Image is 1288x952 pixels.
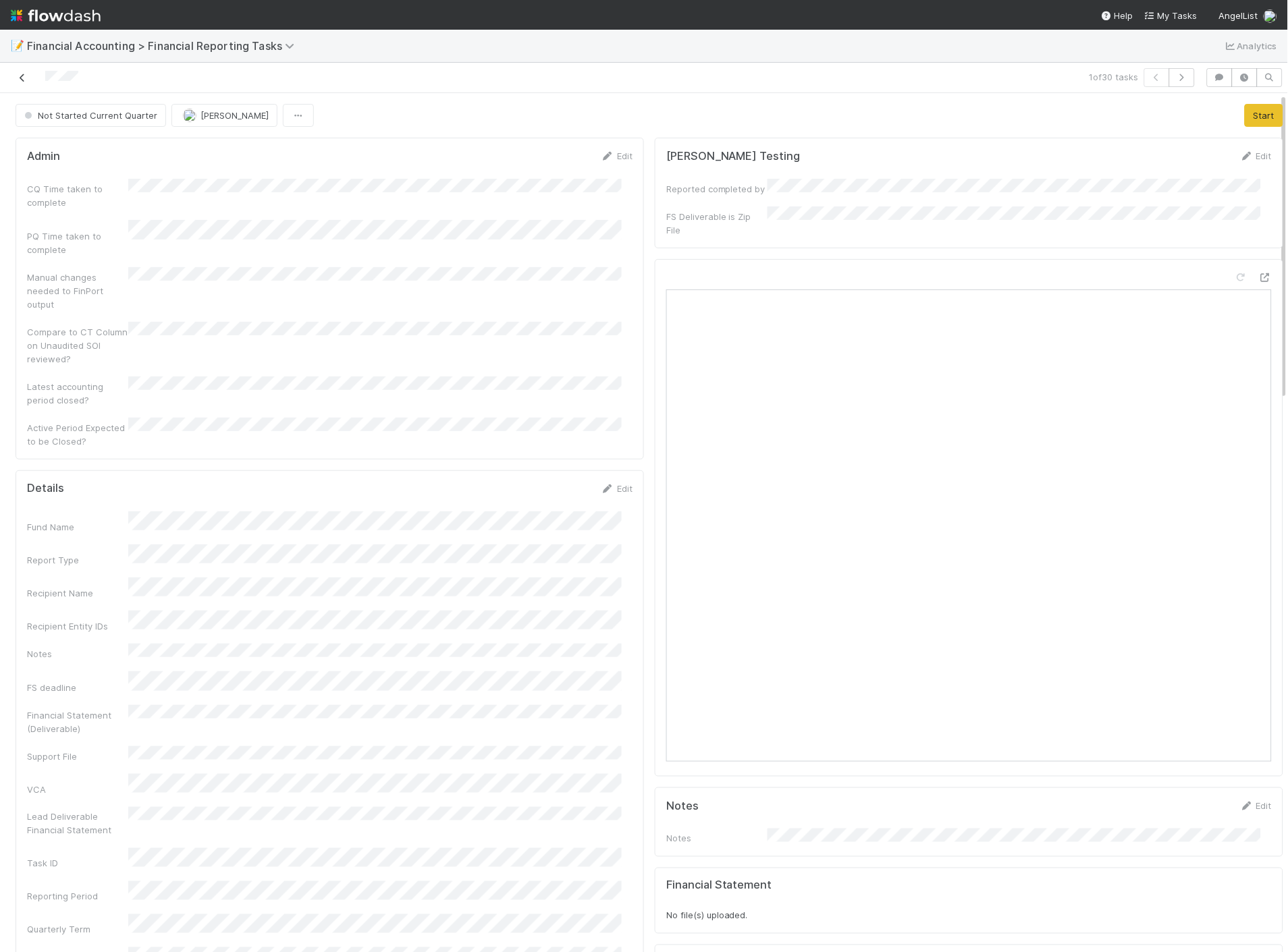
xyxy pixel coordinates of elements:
div: Manual changes needed to FinPort output [27,271,128,311]
div: No file(s) uploaded. [666,879,1272,922]
div: VCA [27,783,128,796]
img: logo-inverted-e16ddd16eac7371096b0.svg [11,4,101,27]
a: Edit [1240,150,1272,161]
div: Help [1101,9,1133,22]
div: Lead Deliverable Financial Statement [27,810,128,837]
a: Edit [1240,800,1272,811]
span: AngelList [1219,10,1258,21]
span: Financial Accounting > Financial Reporting Tasks [27,39,301,53]
a: Analytics [1224,38,1277,54]
div: Reporting Period [27,890,128,903]
h5: Admin [27,150,60,163]
a: Edit [601,483,633,494]
div: Financial Statement (Deliverable) [27,708,128,735]
div: PQ Time taken to complete [27,229,128,256]
div: Notes [27,647,128,661]
div: Active Period Expected to be Closed? [27,421,128,448]
div: Fund Name [27,520,128,534]
h5: [PERSON_NAME] Testing [666,150,801,163]
span: 📝 [11,40,24,51]
a: Edit [601,150,633,161]
div: Reported completed by [666,182,768,196]
img: avatar_c7c7de23-09de-42ad-8e02-7981c37ee075.png [1264,9,1277,23]
div: Task ID [27,857,128,870]
div: FS deadline [27,681,128,694]
a: My Tasks [1144,9,1198,22]
div: Notes [666,832,768,845]
div: Recipient Name [27,586,128,600]
div: FS Deliverable is Zip File [666,210,768,237]
div: Compare to CT Column on Unaudited SOI reviewed? [27,325,128,366]
div: Latest accounting period closed? [27,380,128,407]
h5: Notes [666,800,699,813]
div: CQ Time taken to complete [27,182,128,209]
div: Support File [27,750,128,763]
button: [PERSON_NAME] [171,104,277,127]
h5: Financial Statement [666,879,772,893]
div: Quarterly Term [27,923,128,936]
img: avatar_c7c7de23-09de-42ad-8e02-7981c37ee075.png [183,109,196,122]
h5: Details [27,482,64,495]
div: Recipient Entity IDs [27,619,128,633]
span: My Tasks [1144,10,1198,21]
span: [PERSON_NAME] [200,110,269,121]
span: 1 of 30 tasks [1090,70,1139,84]
div: Report Type [27,553,128,567]
button: Start [1245,104,1283,127]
